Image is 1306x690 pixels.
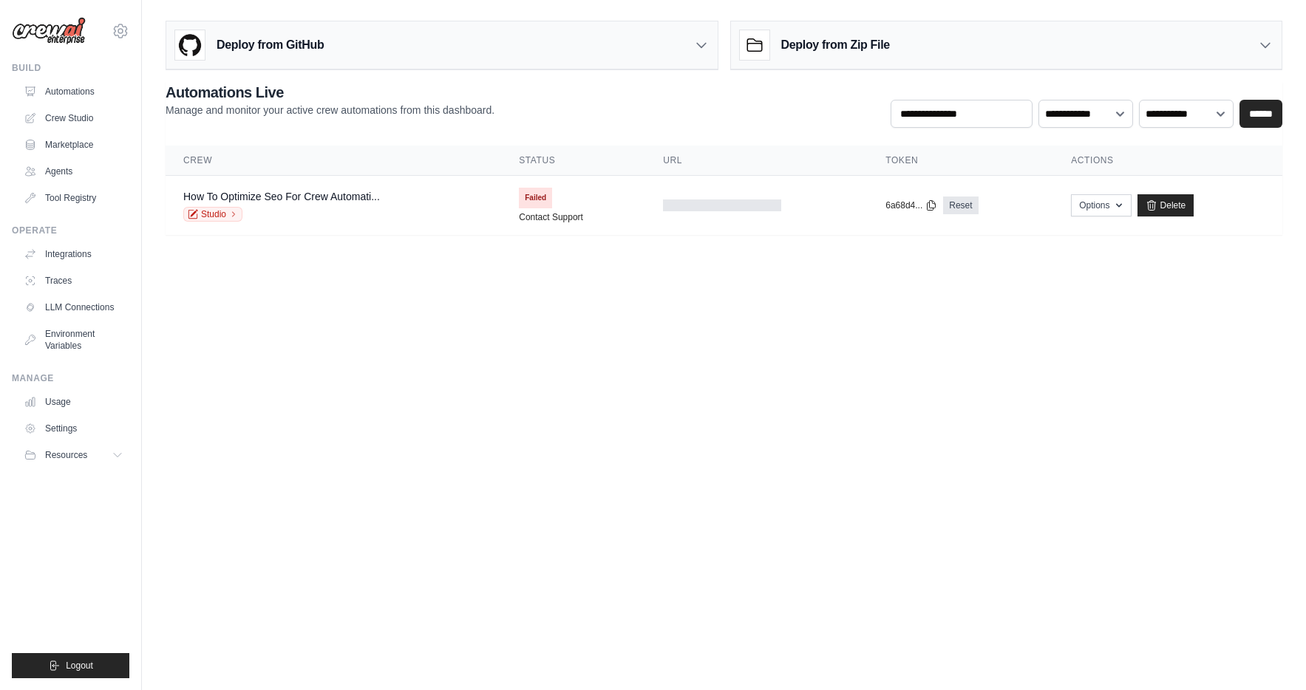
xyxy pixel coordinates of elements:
[18,417,129,440] a: Settings
[1137,194,1194,216] a: Delete
[12,17,86,45] img: Logo
[12,225,129,236] div: Operate
[175,30,205,60] img: GitHub Logo
[183,191,380,202] a: How To Optimize Seo For Crew Automati...
[18,186,129,210] a: Tool Registry
[1071,194,1131,216] button: Options
[781,36,890,54] h3: Deploy from Zip File
[166,82,494,103] h2: Automations Live
[519,188,552,208] span: Failed
[12,62,129,74] div: Build
[943,197,978,214] a: Reset
[18,269,129,293] a: Traces
[519,211,583,223] a: Contact Support
[66,660,93,672] span: Logout
[18,133,129,157] a: Marketplace
[183,207,242,222] a: Studio
[501,146,645,176] th: Status
[18,296,129,319] a: LLM Connections
[18,242,129,266] a: Integrations
[166,146,501,176] th: Crew
[18,322,129,358] a: Environment Variables
[645,146,868,176] th: URL
[1053,146,1282,176] th: Actions
[18,443,129,467] button: Resources
[885,199,937,211] button: 6a68d4...
[18,80,129,103] a: Automations
[166,103,494,117] p: Manage and monitor your active crew automations from this dashboard.
[18,390,129,414] a: Usage
[18,160,129,183] a: Agents
[18,106,129,130] a: Crew Studio
[12,372,129,384] div: Manage
[217,36,324,54] h3: Deploy from GitHub
[45,449,87,461] span: Resources
[12,653,129,678] button: Logout
[868,146,1053,176] th: Token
